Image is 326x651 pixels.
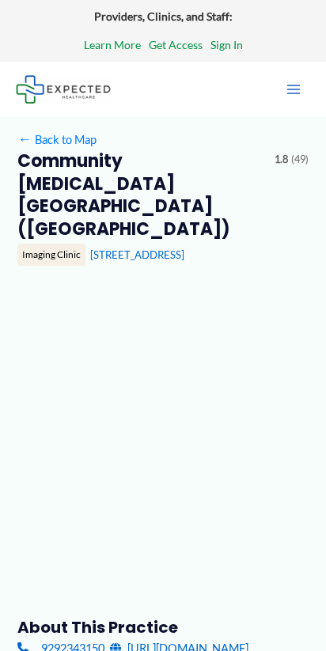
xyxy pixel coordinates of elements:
h2: Community [MEDICAL_DATA] [GEOGRAPHIC_DATA] ([GEOGRAPHIC_DATA]) [17,150,263,240]
a: ←Back to Map [17,129,96,150]
h3: About this practice [17,617,308,638]
span: (49) [291,150,309,169]
span: ← [17,132,32,146]
img: Expected Healthcare Logo - side, dark font, small [16,75,111,103]
strong: Providers, Clinics, and Staff: [94,9,233,23]
a: Sign In [210,35,243,55]
a: Get Access [149,35,203,55]
a: [STREET_ADDRESS] [90,248,184,261]
button: Main menu toggle [277,73,310,106]
div: Imaging Clinic [17,244,85,266]
span: 1.8 [275,150,288,169]
a: Learn More [84,35,141,55]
